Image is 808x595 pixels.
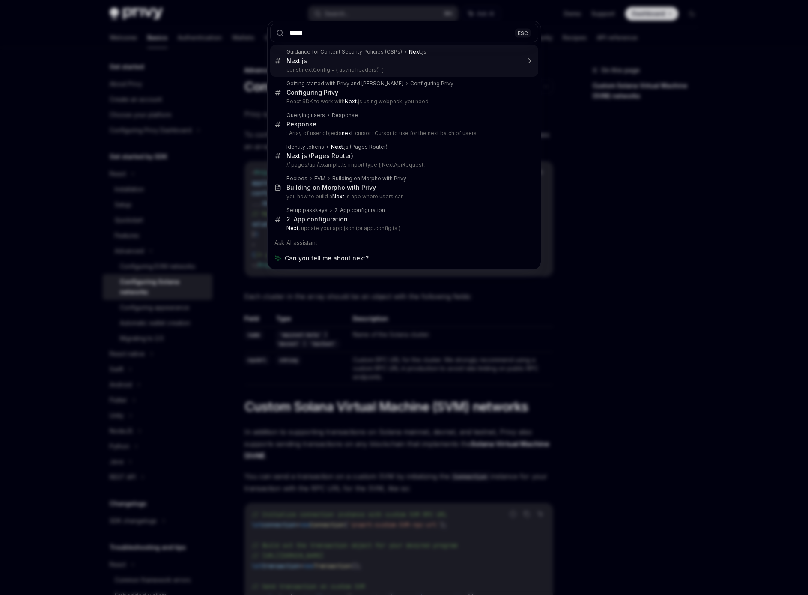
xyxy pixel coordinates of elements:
p: const nextConfig = { async headers() { [286,66,520,73]
div: Building on Morpho with Privy [332,175,406,182]
div: Configuring Privy [410,80,453,87]
p: you how to build a .js app where users can [286,193,520,200]
div: Identity tokens [286,144,324,150]
b: Next [286,57,300,64]
div: Building on Morpho with Privy [286,184,376,191]
b: Next [332,193,344,200]
div: Setup passkeys [286,207,328,214]
p: React SDK to work with .js using webpack, you need [286,98,520,105]
b: Next [286,152,300,159]
b: Next [286,225,298,231]
div: .js (Pages Router) [331,144,388,150]
div: ESC [515,28,531,37]
div: Guidance for Content Security Policies (CSPs) [286,48,402,55]
div: 2. App configuration [286,215,348,223]
b: Next [409,48,421,55]
div: .js [286,57,307,65]
div: Configuring Privy [286,89,338,96]
div: Ask AI assistant [270,235,538,251]
div: Getting started with Privy and [PERSON_NAME] [286,80,403,87]
b: Next [345,98,357,105]
div: Recipes [286,175,307,182]
b: Next [331,144,343,150]
p: , update your app.json (or app.config.ts ) [286,225,520,232]
div: Querying users [286,112,325,119]
span: Can you tell me about next? [285,254,369,263]
b: next [342,130,353,136]
div: .js [409,48,426,55]
p: : Array of user objects _cursor : Cursor to use for the next batch of users [286,130,520,137]
div: EVM [314,175,325,182]
div: Response [286,120,316,128]
div: .js (Pages Router) [286,152,353,160]
div: Response [332,112,358,119]
p: // pages/api/example.ts import type { NextApiRequest, [286,161,520,168]
div: 2. App configuration [334,207,385,214]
